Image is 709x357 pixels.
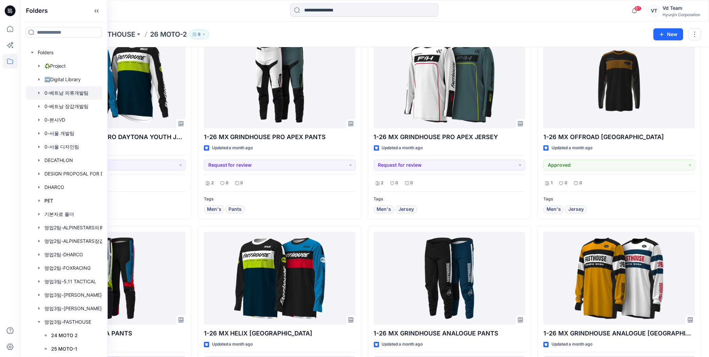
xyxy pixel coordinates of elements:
[552,144,593,152] p: Updated a month ago
[150,30,187,39] p: 26 MOTO-2
[543,132,695,142] p: 1-26 MX OFFROAD [GEOGRAPHIC_DATA]
[411,180,413,187] p: 0
[51,345,77,353] p: 25 MOTO-1
[543,196,695,203] p: Tags
[211,180,214,187] p: 2
[663,12,701,17] div: Hyunjin Corporation
[374,329,526,338] p: 1-26 MX GRINDHOUSE ANALOGUE PANTS
[377,205,391,214] span: Men's
[198,31,201,38] p: 9
[207,205,221,214] span: Men's
[579,180,582,187] p: 0
[44,197,53,205] p: PET
[51,331,78,339] p: 24 MOTO 2
[399,205,414,214] span: Jersey
[543,232,695,325] a: 1-26 MX GRINDHOUSE ANALOGUE JERSEY
[565,180,567,187] p: 0
[204,232,356,325] a: 1-26 MX HELIX DAYTONA JERSEY
[204,35,356,128] a: 1-26 MX GRINDHOUSE PRO APEX PANTS
[374,196,526,203] p: Tags
[34,196,186,203] p: Tags
[229,205,242,214] span: Pants
[382,341,423,348] p: Updated a month ago
[381,180,384,187] p: 2
[396,180,398,187] p: 0
[552,341,593,348] p: Updated a month ago
[204,132,356,142] p: 1-26 MX GRINDHOUSE PRO APEX PANTS
[34,132,186,142] p: 2-26 MX GRINDHOUSE PRO DAYTONA YOUTH JERSEY
[634,6,642,11] span: 61
[546,205,561,214] span: Men's
[241,180,243,187] p: 0
[189,30,209,39] button: 9
[663,4,701,12] div: Vd Team
[34,329,186,338] p: 1-26 MX HELIX DAYTONA PANTS
[212,341,253,348] p: Updated a month ago
[568,205,584,214] span: Jersey
[226,180,228,187] p: 0
[551,180,553,187] p: 1
[34,232,186,325] a: 1-26 MX HELIX DAYTONA PANTS
[382,144,423,152] p: Updated a month ago
[204,329,356,338] p: 1-26 MX HELIX [GEOGRAPHIC_DATA]
[653,28,683,40] button: New
[374,132,526,142] p: 1-26 MX GRINDHOUSE PRO APEX JERSEY
[543,35,695,128] a: 1-26 MX OFFROAD BRONX JERSEY
[543,329,695,338] p: 1-26 MX GRINDHOUSE ANALOGUE [GEOGRAPHIC_DATA]
[374,232,526,325] a: 1-26 MX GRINDHOUSE ANALOGUE PANTS
[212,144,253,152] p: Updated a month ago
[204,196,356,203] p: Tags
[374,35,526,128] a: 1-26 MX GRINDHOUSE PRO APEX JERSEY
[34,35,186,128] a: 2-26 MX GRINDHOUSE PRO DAYTONA YOUTH JERSEY
[648,5,660,17] div: VT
